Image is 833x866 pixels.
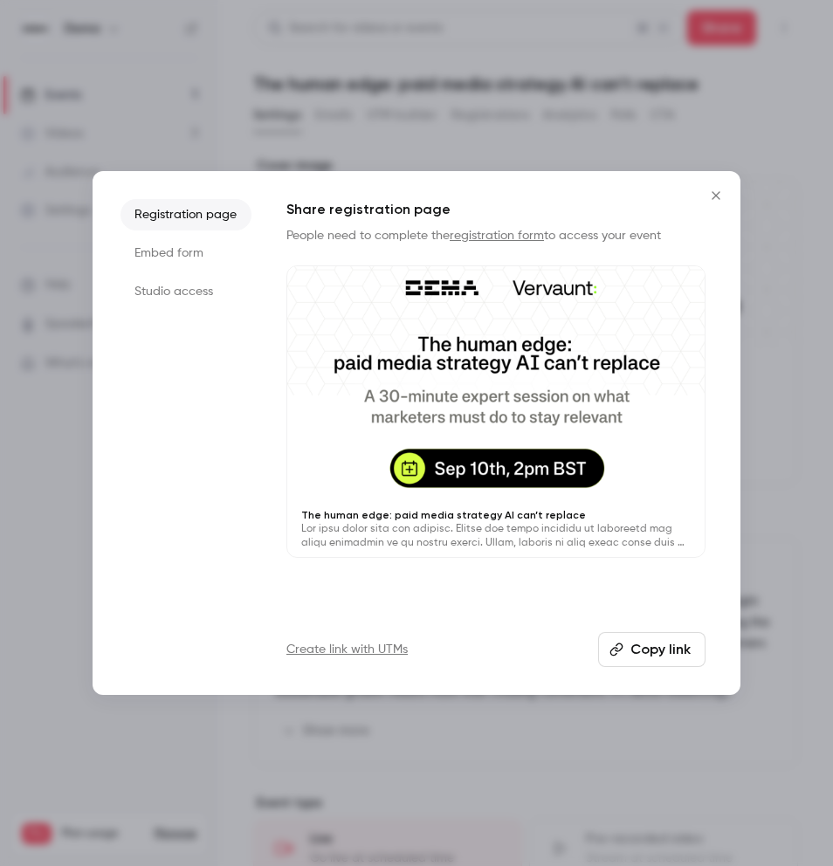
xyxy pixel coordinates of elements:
p: Lor ipsu dolor sita con adipisc. Elitse doe tempo incididu ut laboreetd mag aliqu enimadmin ve qu... [301,522,691,550]
button: Copy link [598,632,706,667]
a: registration form [450,230,544,242]
h1: Share registration page [286,199,706,220]
a: The human edge: paid media strategy AI can’t replaceLor ipsu dolor sita con adipisc. Elitse doe t... [286,265,706,558]
li: Registration page [120,199,251,230]
button: Close [699,178,733,213]
a: Create link with UTMs [286,641,408,658]
li: Studio access [120,276,251,307]
p: People need to complete the to access your event [286,227,706,244]
li: Embed form [120,237,251,269]
p: The human edge: paid media strategy AI can’t replace [301,508,691,522]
